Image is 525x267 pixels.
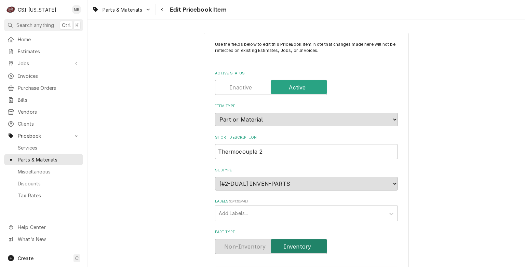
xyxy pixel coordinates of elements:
[18,168,80,175] span: Miscellaneous
[4,106,83,117] a: Vendors
[4,190,83,201] a: Tax Rates
[4,19,83,31] button: Search anythingCtrlK
[215,168,398,173] label: Subtype
[4,34,83,45] a: Home
[4,82,83,94] a: Purchase Orders
[4,222,83,233] a: Go to Help Center
[90,4,154,15] a: Go to Parts & Materials
[215,229,398,235] label: Part Type
[18,224,79,231] span: Help Center
[6,5,16,14] div: CSI Kentucky's Avatar
[18,120,80,127] span: Clients
[6,5,16,14] div: C
[18,108,80,115] span: Vendors
[18,156,80,163] span: Parts & Materials
[4,58,83,69] a: Go to Jobs
[215,71,398,76] label: Active Status
[18,132,69,139] span: Pricebook
[215,229,398,254] div: Part Type
[103,6,142,13] span: Parts & Materials
[215,103,398,126] div: Item Type
[18,144,80,151] span: Services
[4,154,83,165] a: Parts & Materials
[18,48,80,55] span: Estimates
[4,142,83,153] a: Services
[157,4,168,15] button: Navigate back
[4,234,83,245] a: Go to What's New
[215,103,398,109] label: Item Type
[16,22,54,29] span: Search anything
[215,239,398,254] div: Inventory
[18,60,69,67] span: Jobs
[18,6,56,13] div: CSI [US_STATE]
[215,41,398,60] p: Use the fields below to edit this PriceBook item. Note that changes made here will not be reflect...
[18,96,80,103] span: Bills
[4,46,83,57] a: Estimates
[62,22,71,29] span: Ctrl
[4,118,83,129] a: Clients
[72,5,81,14] div: MB
[4,130,83,141] a: Go to Pricebook
[18,84,80,92] span: Purchase Orders
[18,36,80,43] span: Home
[168,5,227,14] span: Edit Pricebook Item
[18,192,80,199] span: Tax Rates
[18,72,80,80] span: Invoices
[72,5,81,14] div: Matt Brewington's Avatar
[18,236,79,243] span: What's New
[229,199,248,203] span: ( optional )
[215,199,398,221] div: Labels
[4,166,83,177] a: Miscellaneous
[215,144,398,159] input: Name used to describe this Part or Material
[18,180,80,187] span: Discounts
[4,94,83,106] a: Bills
[215,135,398,159] div: Short Description
[76,22,79,29] span: K
[215,71,398,95] div: Active Status
[75,255,79,262] span: C
[215,168,398,191] div: Subtype
[4,70,83,82] a: Invoices
[215,135,398,140] label: Short Description
[18,255,33,261] span: Create
[4,178,83,189] a: Discounts
[215,199,398,204] label: Labels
